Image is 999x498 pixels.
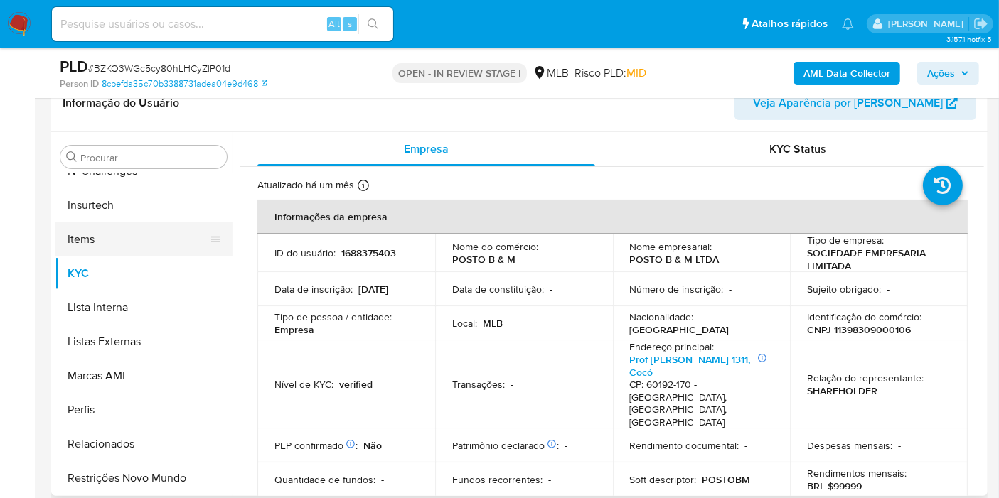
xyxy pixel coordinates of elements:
[80,151,221,164] input: Procurar
[630,352,751,379] a: Prof [PERSON_NAME] 1311, Cocó
[702,473,751,486] p: POSTOBM
[630,439,739,452] p: Rendimento documental :
[630,253,720,266] p: POSTO B & M LTDA
[734,86,976,120] button: Veja Aparência por [PERSON_NAME]
[381,473,384,486] p: -
[55,461,233,495] button: Restrições Novo Mundo
[452,439,559,452] p: Patrimônio declarado :
[753,86,943,120] span: Veja Aparência por [PERSON_NAME]
[807,310,921,323] p: Identificação do comércio :
[533,65,569,81] div: MLB
[274,378,333,391] p: Nível de KYC :
[898,439,901,452] p: -
[257,178,354,192] p: Atualizado há um mês
[807,480,862,492] p: BRL $99999
[550,283,552,296] p: -
[630,323,730,336] p: [GEOGRAPHIC_DATA]
[274,247,336,259] p: ID do usuário :
[452,473,543,486] p: Fundos recorrentes :
[973,16,988,31] a: Sair
[257,200,968,234] th: Informações da empresa
[66,151,78,163] button: Procurar
[339,378,373,391] p: verified
[807,323,911,336] p: CNPJ 11398309000106
[55,222,221,256] button: Items
[358,283,388,296] p: [DATE]
[274,439,358,452] p: PEP confirmado :
[404,141,449,157] span: Empresa
[770,141,827,157] span: KYC Status
[55,427,233,461] button: Relacionados
[452,240,538,253] p: Nome do comércio :
[630,379,768,428] h4: CP: 60192-170 - [GEOGRAPHIC_DATA], [GEOGRAPHIC_DATA], [GEOGRAPHIC_DATA]
[807,283,881,296] p: Sujeito obrigado :
[341,247,396,259] p: 1688375403
[55,291,233,325] button: Lista Interna
[55,188,233,222] button: Insurtech
[946,33,992,45] span: 3.157.1-hotfix-5
[807,234,884,247] p: Tipo de empresa :
[55,393,233,427] button: Perfis
[807,439,892,452] p: Despesas mensais :
[807,384,877,397] p: SHAREHOLDER
[888,17,968,31] p: igor.silva@mercadolivre.com
[274,473,375,486] p: Quantidade de fundos :
[363,439,382,452] p: Não
[274,283,353,296] p: Data de inscrição :
[626,65,646,81] span: MID
[55,325,233,359] button: Listas Externas
[392,63,527,83] p: OPEN - IN REVIEW STAGE I
[630,473,697,486] p: Soft descriptor :
[575,65,646,81] span: Risco PLD:
[328,17,340,31] span: Alt
[55,256,233,291] button: KYC
[745,439,748,452] p: -
[63,96,179,110] h1: Informação do Usuário
[548,473,551,486] p: -
[887,283,890,296] p: -
[452,283,544,296] p: Data de constituição :
[630,340,715,353] p: Endereço principal :
[348,17,352,31] span: s
[511,378,513,391] p: -
[807,247,945,272] p: SOCIEDADE EMPRESARIA LIMITADA
[630,310,694,323] p: Nacionalidade :
[565,439,567,452] p: -
[60,55,88,77] b: PLD
[358,14,388,34] button: search-icon
[452,317,477,330] p: Local :
[630,283,724,296] p: Número de inscrição :
[274,323,314,336] p: Empresa
[917,62,979,85] button: Ações
[102,77,267,90] a: 8cbefda35c70b3388731adea04e9d468
[630,240,712,253] p: Nome empresarial :
[794,62,900,85] button: AML Data Collector
[842,18,854,30] a: Notificações
[60,77,99,90] b: Person ID
[52,15,393,33] input: Pesquise usuários ou casos...
[807,372,924,384] p: Relação do representante :
[483,317,503,330] p: MLB
[803,62,890,85] b: AML Data Collector
[752,16,828,31] span: Atalhos rápidos
[88,61,230,75] span: # BZKO3WGc5cy80hLHCyZlP01d
[274,310,392,323] p: Tipo de pessoa / entidade :
[452,378,505,391] p: Transações :
[452,253,515,266] p: POSTO B & M
[730,283,732,296] p: -
[807,467,907,480] p: Rendimentos mensais :
[55,359,233,393] button: Marcas AML
[927,62,955,85] span: Ações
